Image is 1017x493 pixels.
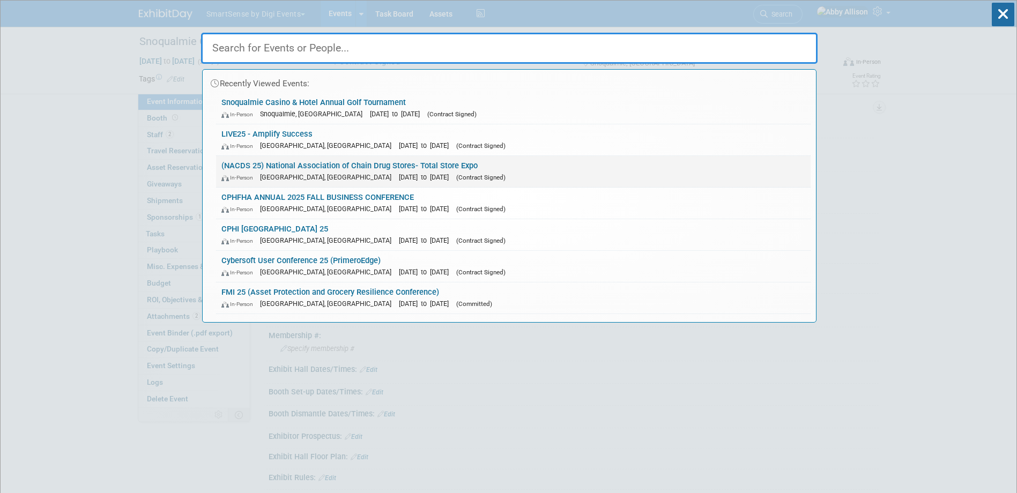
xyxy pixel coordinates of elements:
input: Search for Events or People... [201,33,818,64]
span: In-Person [221,301,258,308]
a: CPHFHA ANNUAL 2025 FALL BUSINESS CONFERENCE In-Person [GEOGRAPHIC_DATA], [GEOGRAPHIC_DATA] [DATE]... [216,188,811,219]
div: Recently Viewed Events: [208,70,811,93]
span: [DATE] to [DATE] [399,205,454,213]
span: [DATE] to [DATE] [399,173,454,181]
span: (Contract Signed) [456,237,506,244]
a: Cybersoft User Conference 25 (PrimeroEdge) In-Person [GEOGRAPHIC_DATA], [GEOGRAPHIC_DATA] [DATE] ... [216,251,811,282]
span: [DATE] to [DATE] [370,110,425,118]
a: (NACDS 25) National Association of Chain Drug Stores- Total Store Expo In-Person [GEOGRAPHIC_DATA... [216,156,811,187]
span: [GEOGRAPHIC_DATA], [GEOGRAPHIC_DATA] [260,236,397,244]
span: [DATE] to [DATE] [399,141,454,150]
span: (Committed) [456,300,492,308]
a: FMI 25 (Asset Protection and Grocery Resilience Conference) In-Person [GEOGRAPHIC_DATA], [GEOGRAP... [216,282,811,313]
a: CPHI [GEOGRAPHIC_DATA] 25 In-Person [GEOGRAPHIC_DATA], [GEOGRAPHIC_DATA] [DATE] to [DATE] (Contra... [216,219,811,250]
span: [GEOGRAPHIC_DATA], [GEOGRAPHIC_DATA] [260,300,397,308]
span: (Contract Signed) [456,205,506,213]
a: Snoqualmie Casino & Hotel Annual Golf Tournament In-Person Snoqualmie, [GEOGRAPHIC_DATA] [DATE] t... [216,93,811,124]
span: In-Person [221,174,258,181]
span: (Contract Signed) [456,268,506,276]
span: [DATE] to [DATE] [399,236,454,244]
span: [DATE] to [DATE] [399,300,454,308]
span: (Contract Signed) [427,110,477,118]
span: In-Person [221,269,258,276]
a: LIVE25 - Amplify Success In-Person [GEOGRAPHIC_DATA], [GEOGRAPHIC_DATA] [DATE] to [DATE] (Contrac... [216,124,811,155]
span: [GEOGRAPHIC_DATA], [GEOGRAPHIC_DATA] [260,268,397,276]
span: Snoqualmie, [GEOGRAPHIC_DATA] [260,110,368,118]
span: [GEOGRAPHIC_DATA], [GEOGRAPHIC_DATA] [260,173,397,181]
span: In-Person [221,206,258,213]
span: In-Person [221,111,258,118]
span: [GEOGRAPHIC_DATA], [GEOGRAPHIC_DATA] [260,205,397,213]
span: (Contract Signed) [456,142,506,150]
span: In-Person [221,237,258,244]
span: [DATE] to [DATE] [399,268,454,276]
span: (Contract Signed) [456,174,506,181]
span: In-Person [221,143,258,150]
span: [GEOGRAPHIC_DATA], [GEOGRAPHIC_DATA] [260,141,397,150]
